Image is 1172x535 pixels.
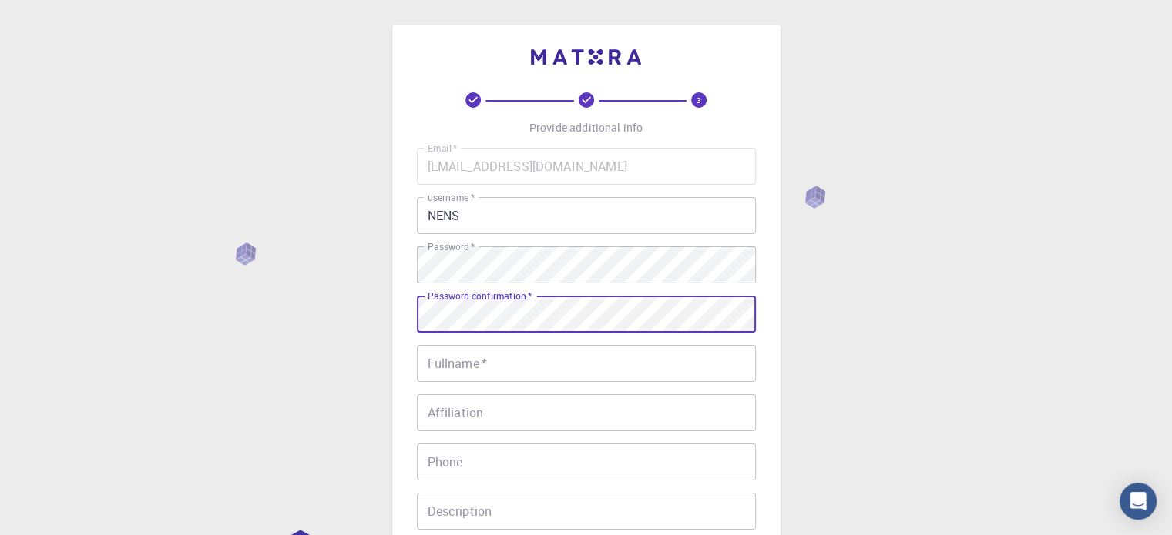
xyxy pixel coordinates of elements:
p: Provide additional info [529,120,643,135]
text: 3 [697,95,701,105]
label: Password [428,240,475,253]
label: username [428,191,475,204]
label: Password confirmation [428,289,532,303]
label: Email [428,142,457,155]
div: Open Intercom Messenger [1120,483,1157,520]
